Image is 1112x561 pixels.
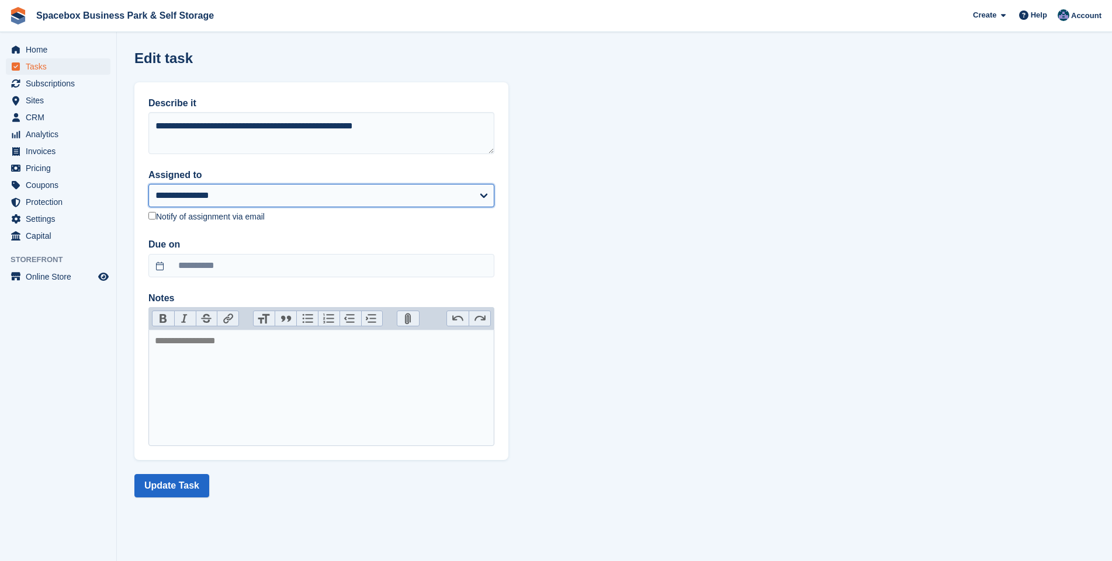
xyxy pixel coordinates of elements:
a: menu [6,143,110,159]
a: menu [6,92,110,109]
a: menu [6,211,110,227]
span: Protection [26,194,96,210]
button: Quote [275,311,296,326]
span: Online Store [26,269,96,285]
span: Capital [26,228,96,244]
label: Due on [148,238,494,252]
span: Account [1071,10,1101,22]
label: Notes [148,291,494,305]
a: menu [6,228,110,244]
span: Home [26,41,96,58]
button: Attach Files [397,311,419,326]
img: Daud [1058,9,1069,21]
span: Sites [26,92,96,109]
span: Pricing [26,160,96,176]
span: Invoices [26,143,96,159]
label: Describe it [148,96,494,110]
a: menu [6,160,110,176]
a: menu [6,126,110,142]
button: Heading [254,311,275,326]
button: Bullets [296,311,318,326]
a: menu [6,269,110,285]
label: Assigned to [148,168,494,182]
input: Notify of assignment via email [148,212,156,219]
span: Help [1031,9,1047,21]
span: Create [973,9,996,21]
a: Preview store [96,270,110,284]
a: menu [6,75,110,92]
img: stora-icon-8386f47178a22dfd0bd8f6a31ec36ba5ce8667c1dd55bd0f319d3a0aa187defe.svg [9,7,27,25]
label: Notify of assignment via email [148,212,265,222]
a: menu [6,109,110,126]
button: Undo [447,311,469,326]
span: CRM [26,109,96,126]
a: menu [6,41,110,58]
button: Update Task [134,474,209,497]
button: Numbers [318,311,340,326]
button: Increase Level [361,311,383,326]
a: menu [6,194,110,210]
button: Italic [174,311,196,326]
span: Tasks [26,58,96,75]
button: Bold [153,311,174,326]
button: Strikethrough [196,311,217,326]
a: Spacebox Business Park & Self Storage [32,6,219,25]
a: menu [6,177,110,193]
button: Link [217,311,238,326]
span: Analytics [26,126,96,142]
span: Settings [26,211,96,227]
span: Storefront [11,254,116,266]
span: Subscriptions [26,75,96,92]
span: Coupons [26,177,96,193]
button: Redo [469,311,490,326]
button: Decrease Level [340,311,361,326]
a: menu [6,58,110,75]
h1: Edit task [134,50,193,66]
